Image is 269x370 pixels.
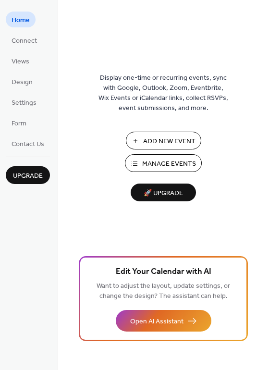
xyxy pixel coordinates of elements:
[6,136,50,151] a: Contact Us
[6,74,38,89] a: Design
[136,187,190,200] span: 🚀 Upgrade
[13,171,43,181] span: Upgrade
[6,53,35,69] a: Views
[6,12,36,27] a: Home
[131,184,196,201] button: 🚀 Upgrade
[116,265,211,279] span: Edit Your Calendar with AI
[126,132,201,149] button: Add New Event
[6,94,42,110] a: Settings
[12,15,30,25] span: Home
[116,310,211,332] button: Open AI Assistant
[143,136,196,147] span: Add New Event
[12,98,37,108] span: Settings
[97,280,230,303] span: Want to adjust the layout, update settings, or change the design? The assistant can help.
[6,166,50,184] button: Upgrade
[130,317,183,327] span: Open AI Assistant
[6,32,43,48] a: Connect
[125,154,202,172] button: Manage Events
[12,77,33,87] span: Design
[12,119,26,129] span: Form
[12,57,29,67] span: Views
[6,115,32,131] a: Form
[98,73,228,113] span: Display one-time or recurring events, sync with Google, Outlook, Zoom, Eventbrite, Wix Events or ...
[142,159,196,169] span: Manage Events
[12,139,44,149] span: Contact Us
[12,36,37,46] span: Connect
